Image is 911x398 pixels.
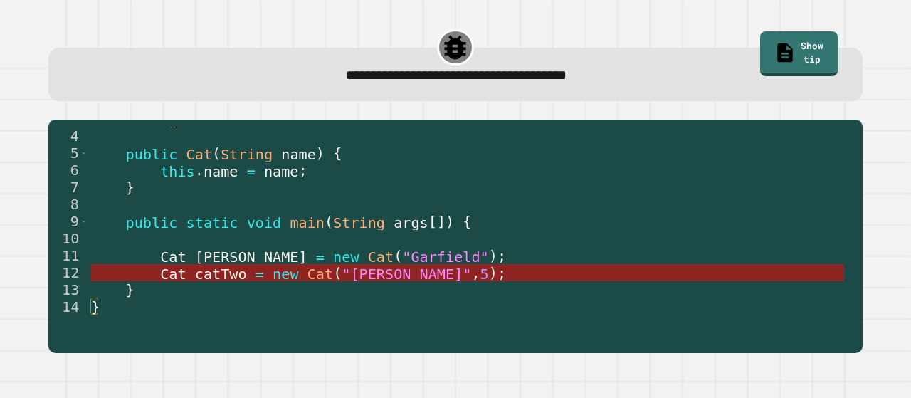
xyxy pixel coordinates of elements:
div: 7 [48,179,88,196]
div: 10 [48,230,88,247]
div: 8 [48,196,88,213]
span: name [264,162,299,179]
div: 11 [48,247,88,264]
span: this [161,162,196,179]
span: Cat [186,145,212,162]
span: static [186,214,238,231]
span: Cat [307,265,333,282]
span: Cat [368,248,394,265]
span: new [334,248,359,265]
span: = [247,162,256,179]
span: main [290,214,325,231]
span: Cat [161,265,186,282]
div: 13 [48,281,88,298]
span: catTwo [195,265,247,282]
span: String [334,214,386,231]
div: 9 [48,213,88,230]
span: Toggle code folding, rows 5 through 7 [80,145,88,162]
div: 6 [48,162,88,179]
div: 12 [48,264,88,281]
span: Cat [161,248,186,265]
span: 5 [480,265,489,282]
span: Toggle code folding, rows 9 through 13 [80,213,88,230]
span: = [256,265,264,282]
span: name [282,145,317,162]
span: void [247,214,282,231]
span: name [204,162,238,179]
span: args [394,214,429,231]
div: 5 [48,145,88,162]
div: 4 [48,127,88,145]
span: "Garfield" [403,248,489,265]
span: "[PERSON_NAME]" [342,265,472,282]
span: public [126,214,178,231]
div: 14 [48,298,88,315]
span: String [221,145,273,162]
span: [PERSON_NAME] [195,248,307,265]
a: Show tip [760,31,838,76]
span: new [273,265,298,282]
span: public [126,145,178,162]
span: = [316,248,325,265]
